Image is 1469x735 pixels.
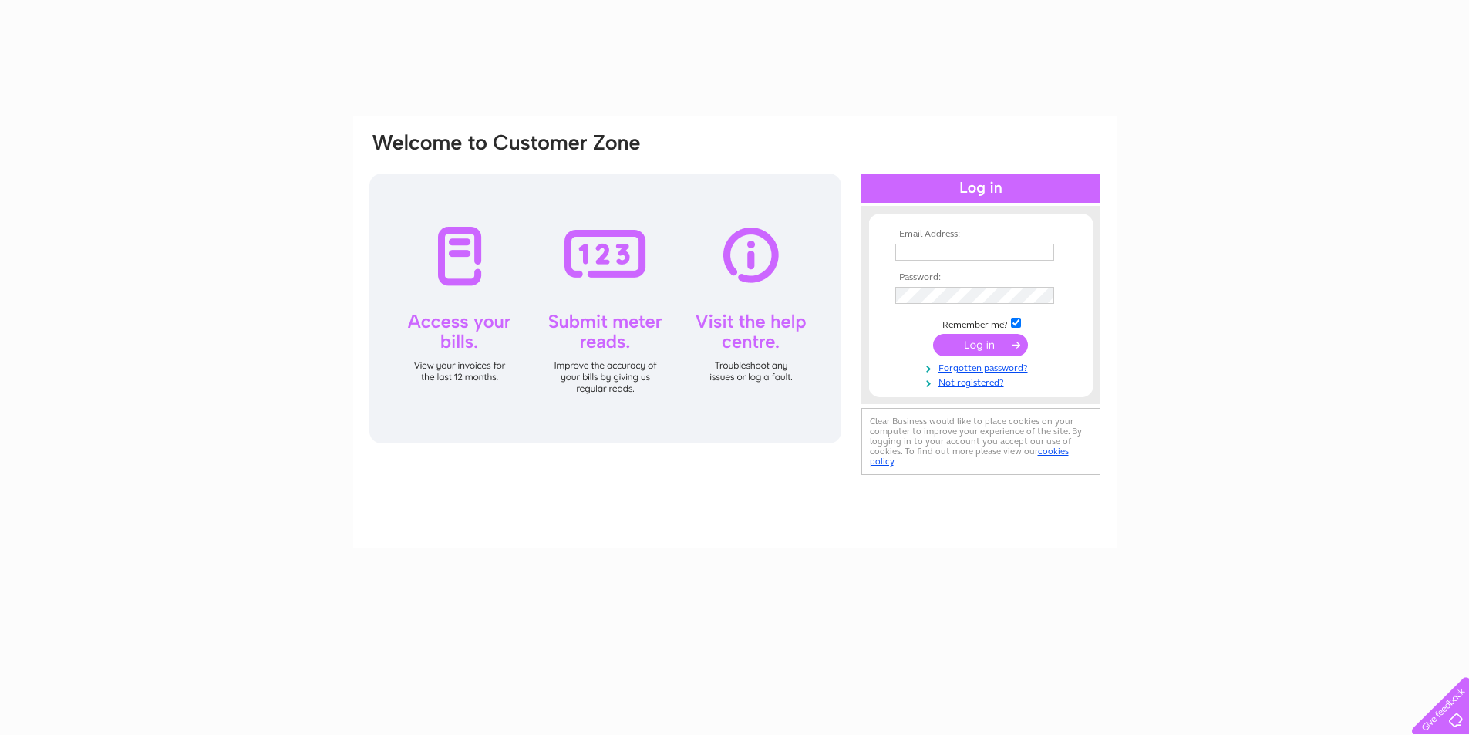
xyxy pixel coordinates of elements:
[891,315,1070,331] td: Remember me?
[891,229,1070,240] th: Email Address:
[895,374,1070,389] a: Not registered?
[891,272,1070,283] th: Password:
[895,359,1070,374] a: Forgotten password?
[870,446,1069,467] a: cookies policy
[861,408,1100,475] div: Clear Business would like to place cookies on your computer to improve your experience of the sit...
[933,334,1028,356] input: Submit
